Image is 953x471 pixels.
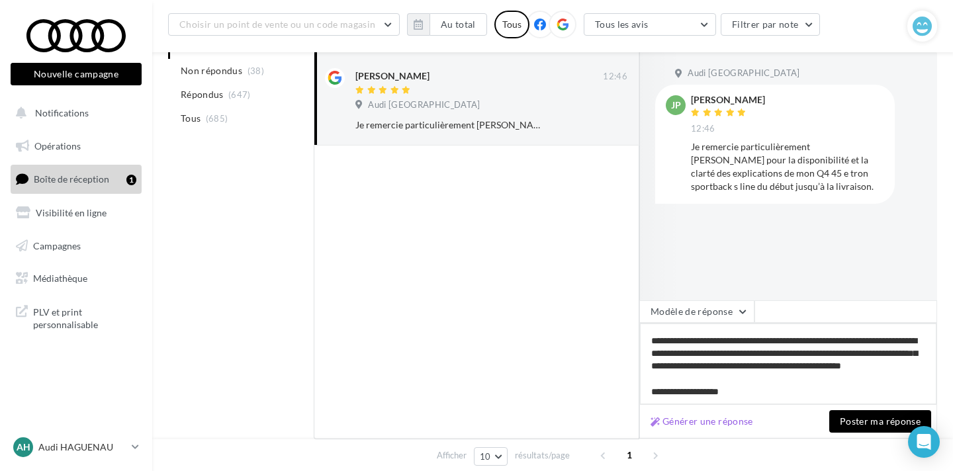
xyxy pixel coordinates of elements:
span: résultats/page [515,449,570,462]
span: (685) [206,113,228,124]
div: Open Intercom Messenger [908,426,940,458]
span: Visibilité en ligne [36,207,107,218]
a: Visibilité en ligne [8,199,144,227]
div: [PERSON_NAME] [355,69,430,83]
span: 1 [619,445,640,466]
button: Générer une réponse [645,413,758,429]
button: Au total [430,13,487,36]
button: Notifications [8,99,139,127]
span: AH [17,441,30,454]
a: Opérations [8,132,144,160]
button: Tous les avis [584,13,716,36]
span: (647) [228,89,251,100]
button: Nouvelle campagne [11,63,142,85]
a: Boîte de réception1 [8,165,144,193]
button: Au total [407,13,487,36]
p: Audi HAGUENAU [38,441,126,454]
div: Je remercie particulièrement [PERSON_NAME] pour la disponibilité et la clarté des explications de... [691,140,884,193]
a: AH Audi HAGUENAU [11,435,142,460]
span: Opérations [34,140,81,151]
span: (38) [248,65,264,76]
span: 12:46 [603,71,627,83]
span: Boîte de réception [34,173,109,185]
a: Campagnes [8,232,144,260]
span: JP [671,99,681,112]
button: Modèle de réponse [639,300,754,323]
span: PLV et print personnalisable [33,303,136,331]
span: Tous les avis [595,19,649,30]
span: Campagnes [33,239,81,251]
a: Médiathèque [8,265,144,292]
div: 1 [126,175,136,185]
button: Choisir un point de vente ou un code magasin [168,13,400,36]
div: [PERSON_NAME] [691,95,765,105]
div: Je remercie particulièrement [PERSON_NAME] pour la disponibilité et la clarté des explications de... [355,118,541,132]
button: Poster ma réponse [829,410,931,433]
span: Tous [181,112,201,125]
span: Répondus [181,88,224,101]
span: Audi [GEOGRAPHIC_DATA] [688,67,799,79]
div: Tous [494,11,529,38]
span: Notifications [35,107,89,118]
span: Choisir un point de vente ou un code magasin [179,19,375,30]
button: 10 [474,447,508,466]
span: 12:46 [691,123,715,135]
span: Afficher [437,449,467,462]
span: Audi [GEOGRAPHIC_DATA] [368,99,480,111]
span: 10 [480,451,491,462]
span: Médiathèque [33,273,87,284]
a: PLV et print personnalisable [8,298,144,337]
span: Non répondus [181,64,242,77]
button: Filtrer par note [721,13,821,36]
